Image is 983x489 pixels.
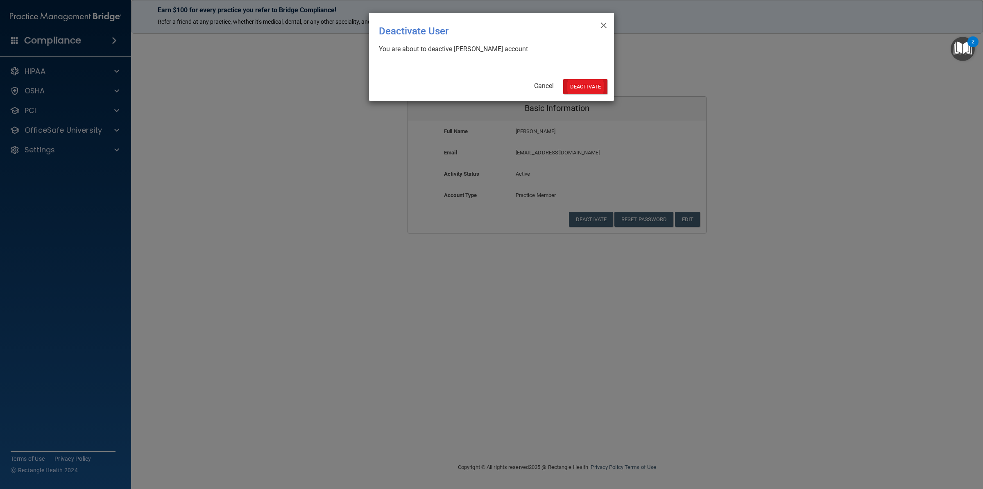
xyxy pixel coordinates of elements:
[951,37,975,61] button: Open Resource Center, 2 new notifications
[379,19,571,43] div: Deactivate User
[972,42,974,52] div: 2
[534,82,554,90] a: Cancel
[600,16,607,32] span: ×
[379,45,598,54] div: You are about to deactive [PERSON_NAME] account
[563,79,607,94] button: Deactivate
